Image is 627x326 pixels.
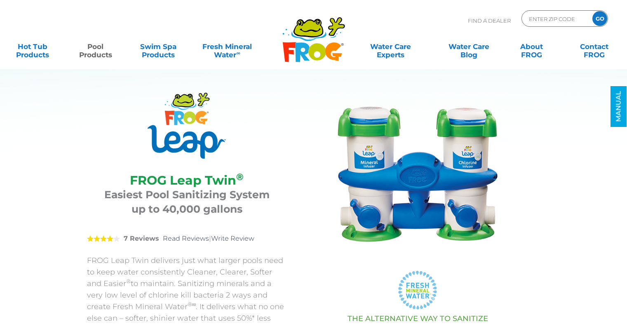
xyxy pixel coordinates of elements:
input: GO [592,11,607,26]
a: Fresh MineralWater∞ [197,38,258,55]
p: Find A Dealer [468,10,511,31]
a: AboutFROG [507,38,556,55]
a: PoolProducts [71,38,120,55]
img: FROG Leap Twin dual-infuser pool sanitizing system with mineral and chlorine units [335,93,500,258]
sup: ∞ [236,50,240,56]
img: Product Logo [148,93,226,159]
div: | [87,223,287,255]
a: Water CareBlog [444,38,493,55]
h3: Easiest Pool Sanitizing System up to 40,000 gallons [97,188,277,216]
span: 4 [87,235,113,242]
a: Hot TubProducts [8,38,57,55]
h2: FROG Leap Twin [97,173,277,188]
a: MANUAL [611,86,627,127]
sup: ® [236,171,244,183]
sup: ® [126,278,131,284]
a: Water CareExperts [351,38,430,55]
a: Read Reviews [163,235,209,242]
a: Write Review [211,235,254,242]
strong: 7 Reviews [124,235,159,242]
a: ContactFROG [570,38,619,55]
input: Zip Code Form [528,13,584,25]
sup: ®∞ [188,301,196,307]
h3: THE ALTERNATIVE WAY TO SANITIZE [308,314,528,323]
a: Swim SpaProducts [134,38,183,55]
